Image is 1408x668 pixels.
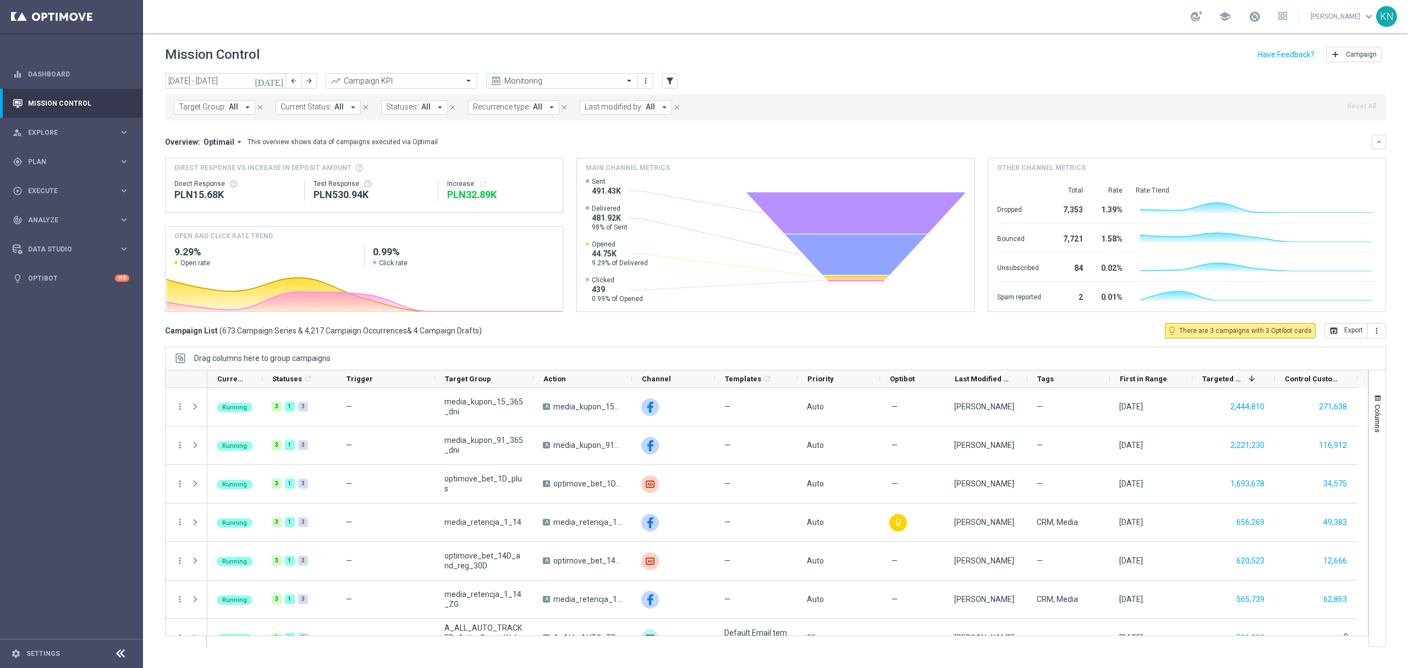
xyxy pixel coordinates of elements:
button: Mission Control [12,99,130,108]
div: Rate Trend [1136,186,1377,195]
span: First in Range [1120,375,1167,383]
span: — [724,479,730,489]
span: Clicked [592,276,643,284]
img: Facebook Custom Audience [641,437,659,455]
button: 565,739 [1235,593,1266,606]
div: 1 [285,440,295,450]
span: — [724,440,730,450]
button: 1,693,678 [1229,477,1266,491]
div: Press SPACE to select this row. [207,388,1357,426]
span: media_kupon_15_365_dni [444,397,524,417]
span: — [1037,402,1043,412]
span: Target Group: [179,102,226,112]
i: close [560,103,568,111]
span: — [346,441,352,450]
div: 3 [298,440,308,450]
button: more_vert [175,402,185,412]
button: 2,444,810 [1229,400,1266,414]
span: media_retencja_1_14_ZG [553,594,623,604]
span: Data Studio [28,246,119,253]
span: 44.75K [592,249,648,259]
span: CRM, Media [1037,517,1078,527]
a: [PERSON_NAME]keyboard_arrow_down [1310,8,1376,25]
span: Auto [807,441,824,450]
button: more_vert [175,517,185,527]
span: Priority [807,375,834,383]
span: Statuses: [386,102,419,112]
button: arrow_forward [301,73,317,89]
i: play_circle_outline [13,186,23,196]
button: gps_fixed Plan keyboard_arrow_right [12,157,130,166]
div: equalizer Dashboard [12,70,130,79]
i: person_search [13,128,23,138]
span: All [533,102,542,112]
span: optimove_bet_14D_and_reg_30D [553,556,623,566]
i: arrow_forward [305,77,313,85]
div: 2 [1054,287,1083,305]
i: equalizer [13,69,23,79]
div: 3 [298,402,308,412]
button: more_vert [640,74,651,87]
span: — [346,402,352,411]
ng-select: Monitoring [486,73,638,89]
i: keyboard_arrow_right [119,215,129,225]
button: add Campaign [1326,47,1382,62]
button: close [255,101,265,113]
div: Data Studio keyboard_arrow_right [12,245,130,254]
div: Analyze [13,215,119,225]
span: Auto [807,518,824,527]
div: 84 [1054,258,1083,276]
h4: Main channel metrics [586,163,670,173]
button: keyboard_arrow_down [1372,135,1386,149]
span: Trigger [346,375,373,383]
span: Explore [28,129,119,136]
span: A_ALL_AUTO_TRACKER_ActiveGroup-WelcomeInActive [553,633,623,643]
div: 3 [272,440,282,450]
span: A [543,557,550,564]
i: arrow_back [290,77,298,85]
i: more_vert [175,556,185,566]
colored-tag: Running [217,517,252,528]
div: Data Studio [13,244,119,254]
span: Recurrence type: [473,102,530,112]
div: Spam reported [997,287,1041,305]
div: PLN15,680 [174,188,295,201]
button: close [559,101,569,113]
span: Optibot [890,375,915,383]
i: refresh [479,179,487,188]
span: — [892,402,898,412]
i: open_in_browser [1329,326,1338,335]
i: more_vert [175,479,185,489]
a: Dashboard [28,59,129,89]
div: Unsubscribed [997,258,1041,276]
div: Rate [1096,186,1123,195]
span: Optimail [204,137,234,147]
div: 3 [298,479,308,489]
span: 0.99% of Opened [592,294,643,303]
button: lightbulb Optibot +10 [12,274,130,283]
div: Press SPACE to select this row. [207,503,1357,542]
img: Criteo [641,552,659,570]
button: 34,575 [1322,477,1348,491]
span: — [724,402,730,412]
i: arrow_drop_down [348,102,358,112]
button: more_vert [175,440,185,450]
span: Action [543,375,566,383]
img: Facebook Custom Audience [641,514,659,532]
h2: 9.29% [174,245,355,259]
i: track_changes [13,215,23,225]
i: close [673,103,681,111]
span: A [543,480,550,487]
div: Press SPACE to select this row. [166,619,207,658]
input: Select date range [165,73,286,89]
div: Mission Control [13,89,129,118]
img: Facebook Custom Audience [641,591,659,609]
span: All [646,102,655,112]
span: Current Status [217,375,244,383]
i: close [256,103,264,111]
div: Plan [13,157,119,167]
button: 656,269 [1235,516,1266,529]
span: — [724,517,730,527]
